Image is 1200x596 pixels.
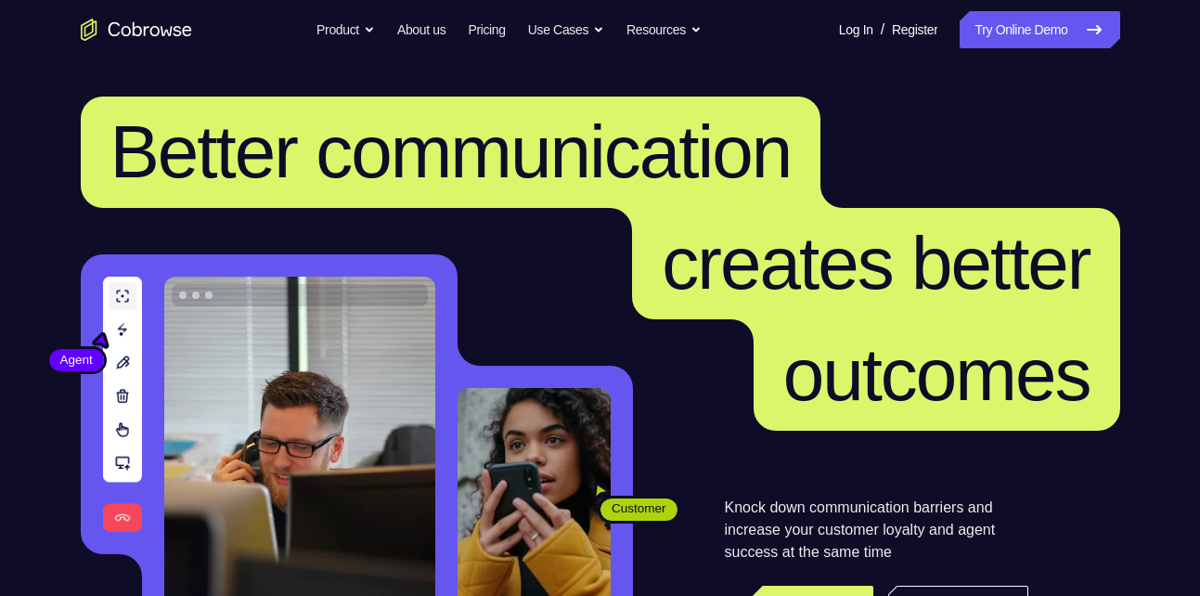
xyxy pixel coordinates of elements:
[662,222,1090,304] span: creates better
[783,333,1090,416] span: outcomes
[960,11,1119,48] a: Try Online Demo
[892,11,937,48] a: Register
[725,497,1028,564] p: Knock down communication barriers and increase your customer loyalty and agent success at the sam...
[316,11,375,48] button: Product
[839,11,873,48] a: Log In
[81,19,192,41] a: Go to the home page
[881,19,884,41] span: /
[626,11,702,48] button: Resources
[110,110,792,193] span: Better communication
[397,11,445,48] a: About us
[528,11,604,48] button: Use Cases
[468,11,505,48] a: Pricing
